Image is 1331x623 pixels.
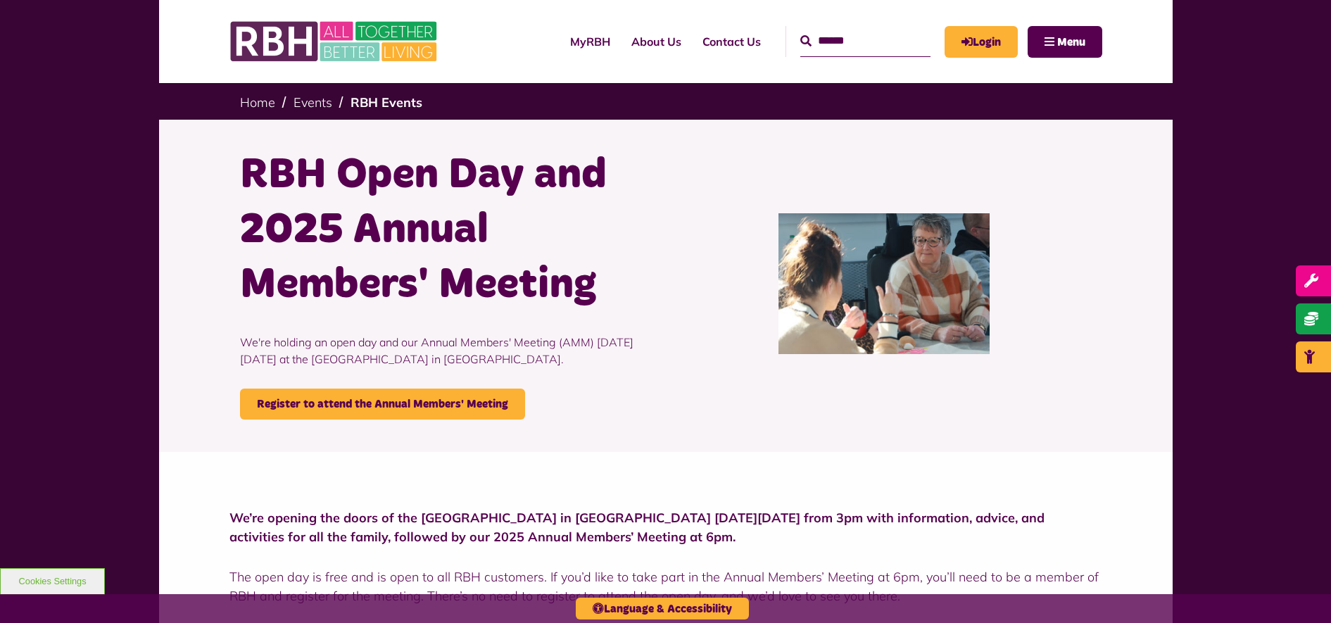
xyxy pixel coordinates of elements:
[576,598,749,619] button: Language & Accessibility
[778,213,990,354] img: IMG 7040
[621,23,692,61] a: About Us
[229,14,441,69] img: RBH
[1268,560,1331,623] iframe: Netcall Web Assistant for live chat
[229,510,1045,545] strong: We’re opening the doors of the [GEOGRAPHIC_DATA] in [GEOGRAPHIC_DATA] [DATE][DATE] from 3pm with ...
[240,313,655,389] p: We're holding an open day and our Annual Members' Meeting (AMM) [DATE][DATE] at the [GEOGRAPHIC_D...
[229,567,1102,605] p: The open day is free and is open to all RBH customers. If you’d like to take part in the Annual M...
[240,148,655,313] h1: RBH Open Day and 2025 Annual Members' Meeting
[692,23,771,61] a: Contact Us
[240,94,275,111] a: Home
[294,94,332,111] a: Events
[1028,26,1102,58] button: Navigation
[560,23,621,61] a: MyRBH
[351,94,422,111] a: RBH Events
[240,389,525,420] a: Register to attend the Annual Members' Meeting
[1057,37,1085,48] span: Menu
[945,26,1018,58] a: MyRBH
